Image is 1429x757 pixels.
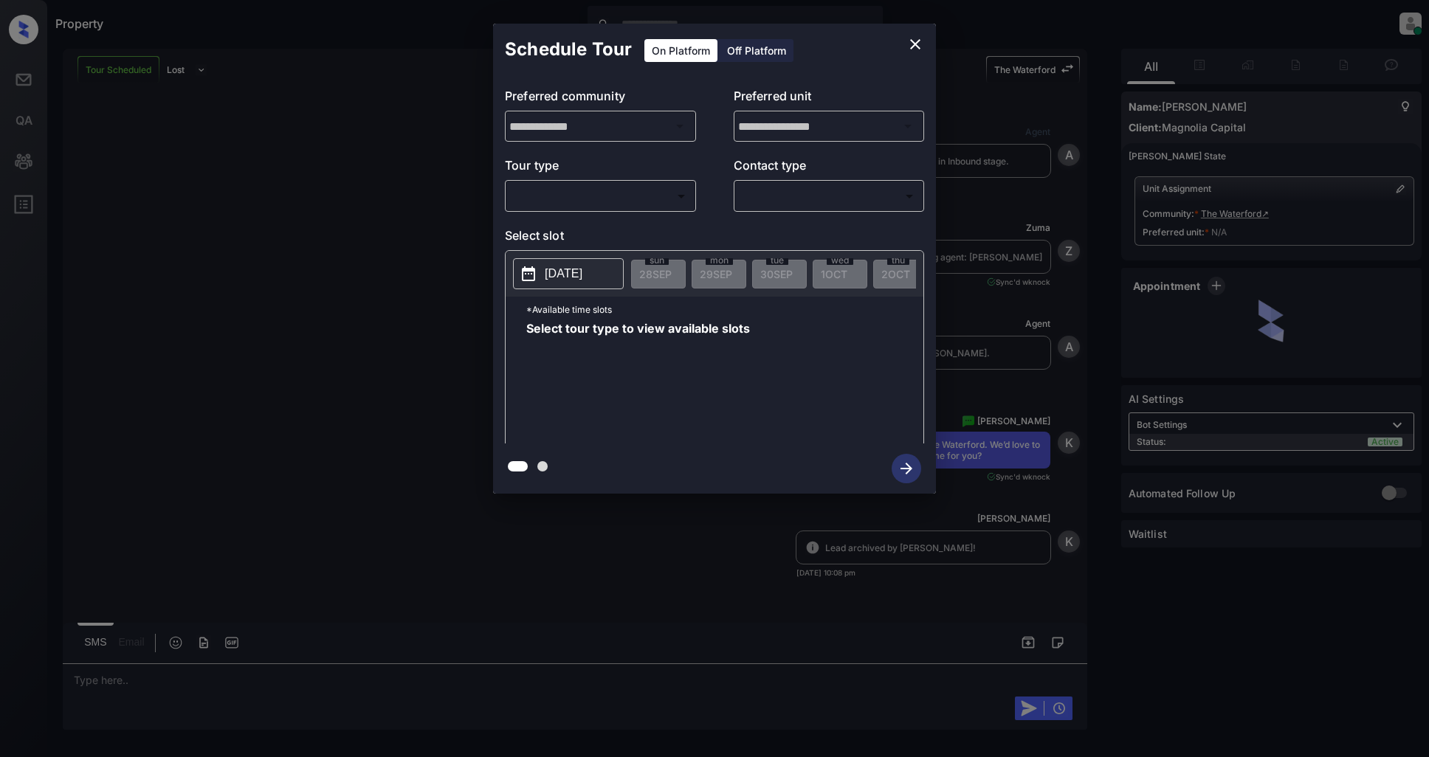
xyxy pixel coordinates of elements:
button: close [901,30,930,59]
h2: Schedule Tour [493,24,644,75]
button: [DATE] [513,258,624,289]
div: On Platform [644,39,717,62]
p: [DATE] [545,265,582,283]
span: Select tour type to view available slots [526,322,750,440]
p: Tour type [505,156,696,180]
p: Select slot [505,227,924,250]
p: Preferred unit [734,87,925,111]
p: *Available time slots [526,297,923,322]
p: Preferred community [505,87,696,111]
div: Off Platform [720,39,793,62]
p: Contact type [734,156,925,180]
